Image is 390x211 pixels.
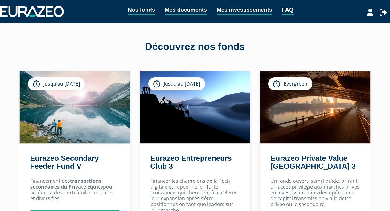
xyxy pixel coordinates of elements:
[165,6,207,15] a: Mes documents
[20,71,130,143] img: Eurazeo Secondary Feeder Fund V
[128,6,155,15] a: Nos fonds
[30,177,103,190] strong: transactions secondaires du Private Equity
[217,6,272,15] a: Mes investissements
[140,71,250,143] img: Eurazeo Entrepreneurs Club 3
[30,178,120,202] p: Financement des pour accéder à des portefeuilles matures et diversifiés.
[148,77,205,90] div: Jusqu’au [DATE]
[270,178,360,208] p: Un fonds ouvert, semi liquide, offrant un accès privilégié aux marchés privés en investissant dan...
[260,71,370,143] img: Eurazeo Private Value Europe 3
[282,6,294,15] a: FAQ
[270,154,355,170] a: Eurazeo Private Value [GEOGRAPHIC_DATA] 3
[30,154,99,170] a: Eurazeo Secondary Feeder Fund V
[19,40,371,54] div: Découvrez nos fonds
[28,77,85,90] div: Jusqu’au [DATE]
[268,77,312,90] div: Evergreen
[150,154,232,170] a: Eurazeo Entrepreneurs Club 3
